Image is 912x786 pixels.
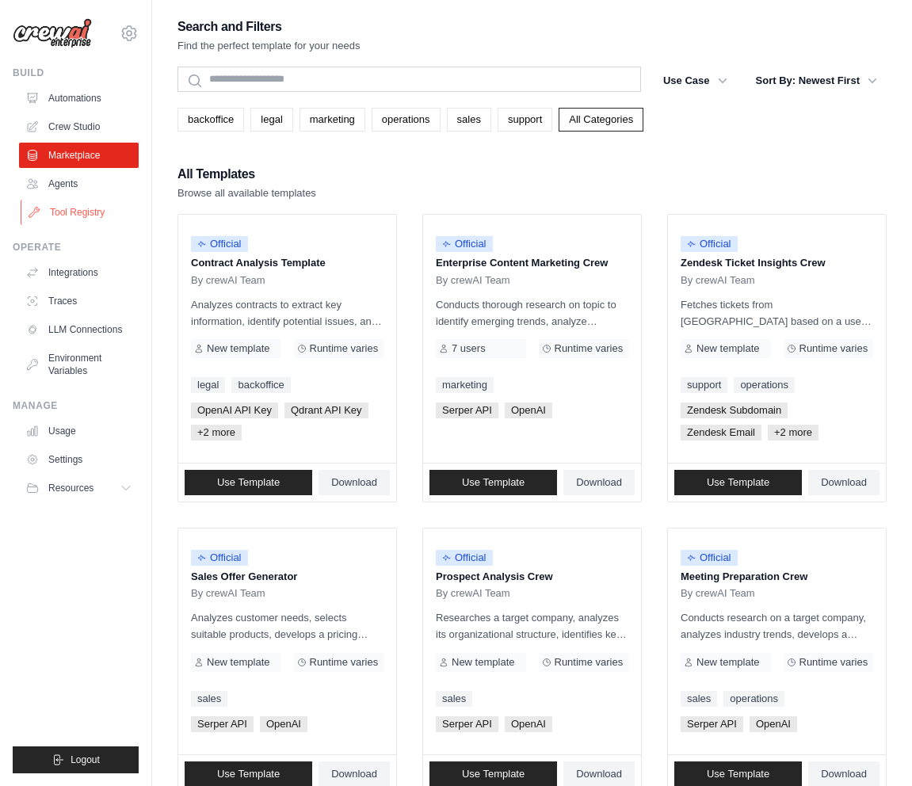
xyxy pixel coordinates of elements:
p: Fetches tickets from [GEOGRAPHIC_DATA] based on a user's query, analyzes them, and generates a su... [681,296,873,330]
p: Analyzes customer needs, selects suitable products, develops a pricing strategy, and creates a co... [191,609,383,643]
p: Prospect Analysis Crew [436,569,628,585]
a: All Categories [559,108,643,132]
a: Crew Studio [19,114,139,139]
p: Conducts research on a target company, analyzes industry trends, develops a tailored sales strate... [681,609,873,643]
span: Qdrant API Key [284,403,368,418]
span: Official [191,236,248,252]
button: Resources [19,475,139,501]
span: Use Template [217,476,280,489]
p: Enterprise Content Marketing Crew [436,255,628,271]
a: sales [191,691,227,707]
span: Resources [48,482,93,494]
p: Researches a target company, analyzes its organizational structure, identifies key contacts, and ... [436,609,628,643]
a: Use Template [674,470,802,495]
p: Analyzes contracts to extract key information, identify potential issues, and provide insights fo... [191,296,383,330]
span: Download [331,768,377,780]
span: Download [576,476,622,489]
a: operations [734,377,795,393]
span: New template [452,656,514,669]
span: Download [821,476,867,489]
span: Runtime varies [555,656,624,669]
a: Agents [19,171,139,196]
span: Official [681,550,738,566]
span: Serper API [191,716,254,732]
span: Serper API [681,716,743,732]
span: 7 users [452,342,486,355]
span: By crewAI Team [191,274,265,287]
span: New template [696,342,759,355]
span: Serper API [436,716,498,732]
span: Use Template [707,476,769,489]
a: LLM Connections [19,317,139,342]
span: Use Template [217,768,280,780]
span: Zendesk Email [681,425,761,441]
a: backoffice [177,108,244,132]
a: Use Template [185,470,312,495]
span: New template [207,656,269,669]
a: marketing [300,108,365,132]
span: Zendesk Subdomain [681,403,788,418]
span: Runtime varies [310,656,379,669]
a: Traces [19,288,139,314]
h2: Search and Filters [177,16,361,38]
span: Download [821,768,867,780]
span: Use Template [462,768,525,780]
span: OpenAI [260,716,307,732]
p: Find the perfect template for your needs [177,38,361,54]
div: Build [13,67,139,79]
a: operations [723,691,784,707]
a: Settings [19,447,139,472]
span: Runtime varies [799,656,868,669]
span: OpenAI [505,403,552,418]
a: Use Template [429,470,557,495]
span: Download [576,768,622,780]
span: Runtime varies [555,342,624,355]
a: sales [681,691,717,707]
a: Environment Variables [19,345,139,383]
a: support [681,377,727,393]
span: Download [331,476,377,489]
p: Sales Offer Generator [191,569,383,585]
span: New template [696,656,759,669]
span: By crewAI Team [191,587,265,600]
a: Download [808,470,880,495]
span: By crewAI Team [681,274,755,287]
a: marketing [436,377,494,393]
a: support [498,108,552,132]
button: Use Case [654,67,737,95]
span: Official [191,550,248,566]
div: Manage [13,399,139,412]
span: OpenAI [750,716,797,732]
a: legal [191,377,225,393]
div: Operate [13,241,139,254]
span: Logout [71,754,100,766]
p: Meeting Preparation Crew [681,569,873,585]
span: Use Template [707,768,769,780]
span: Serper API [436,403,498,418]
a: sales [447,108,491,132]
span: Use Template [462,476,525,489]
a: legal [250,108,292,132]
span: OpenAI [505,716,552,732]
button: Logout [13,746,139,773]
span: OpenAI API Key [191,403,278,418]
span: New template [207,342,269,355]
span: By crewAI Team [681,587,755,600]
a: Usage [19,418,139,444]
a: Download [319,470,390,495]
p: Contract Analysis Template [191,255,383,271]
span: Official [681,236,738,252]
a: Download [563,470,635,495]
a: operations [372,108,441,132]
a: Tool Registry [21,200,140,225]
span: Runtime varies [799,342,868,355]
span: By crewAI Team [436,587,510,600]
a: Automations [19,86,139,111]
span: Official [436,550,493,566]
a: sales [436,691,472,707]
span: By crewAI Team [436,274,510,287]
a: Marketplace [19,143,139,168]
p: Zendesk Ticket Insights Crew [681,255,873,271]
span: +2 more [768,425,819,441]
img: Logo [13,18,92,48]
